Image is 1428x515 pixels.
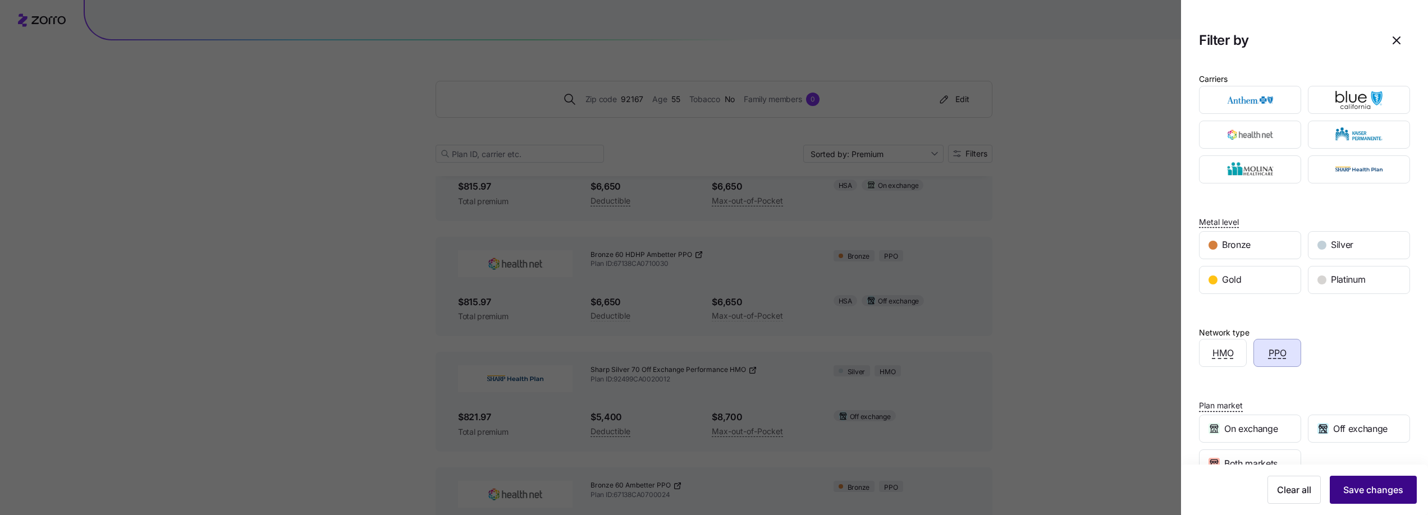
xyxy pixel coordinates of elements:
[1269,346,1287,360] span: PPO
[1224,422,1278,436] span: On exchange
[1212,346,1234,360] span: HMO
[1199,31,1374,49] h1: Filter by
[1222,238,1251,252] span: Bronze
[1277,483,1311,496] span: Clear all
[1330,476,1417,504] button: Save changes
[1199,400,1243,411] span: Plan market
[1343,483,1403,496] span: Save changes
[1267,476,1321,504] button: Clear all
[1318,123,1400,146] img: Kaiser Permanente
[1199,327,1249,339] div: Network type
[1209,158,1292,181] img: Molina
[1199,217,1239,228] span: Metal level
[1222,273,1242,287] span: Gold
[1199,73,1228,85] div: Carriers
[1331,238,1353,252] span: Silver
[1333,422,1388,436] span: Off exchange
[1224,457,1278,471] span: Both markets
[1209,123,1292,146] img: Health Net
[1318,158,1400,181] img: Sharp Health Plan
[1331,273,1365,287] span: Platinum
[1209,89,1292,111] img: Anthem
[1318,89,1400,111] img: BlueShield of California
